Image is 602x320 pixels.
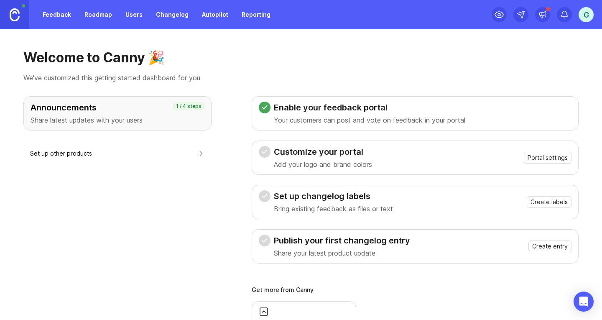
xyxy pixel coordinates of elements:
[197,7,233,22] a: Autopilot
[524,152,571,164] button: Portal settings
[23,49,579,66] h1: Welcome to Canny 🎉
[531,198,568,206] span: Create labels
[31,115,204,125] p: Share latest updates with your users
[23,96,212,131] button: AnnouncementsShare latest updates with your users1 / 4 steps
[79,7,117,22] a: Roadmap
[252,287,579,293] div: Get more from Canny
[237,7,275,22] a: Reporting
[528,241,571,252] button: Create entry
[23,73,579,83] p: We've customized this getting started dashboard for you
[532,242,568,251] span: Create entry
[274,146,372,158] h3: Customize your portal
[579,7,594,22] button: G
[528,154,568,162] span: Portal settings
[574,292,594,312] div: Open Intercom Messenger
[274,248,410,258] p: Share your latest product update
[274,115,465,125] p: Your customers can post and vote on feedback in your portal
[527,196,571,208] button: Create labels
[274,235,410,246] h3: Publish your first changelog entry
[31,102,204,113] h3: Announcements
[38,7,76,22] a: Feedback
[274,204,393,214] p: Bring existing feedback as files or text
[176,103,202,110] p: 1 / 4 steps
[274,190,393,202] h3: Set up changelog labels
[30,144,205,163] button: Set up other products
[151,7,194,22] a: Changelog
[10,8,20,21] img: Canny Home
[120,7,148,22] a: Users
[274,159,372,169] p: Add your logo and brand colors
[274,102,465,113] h3: Enable your feedback portal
